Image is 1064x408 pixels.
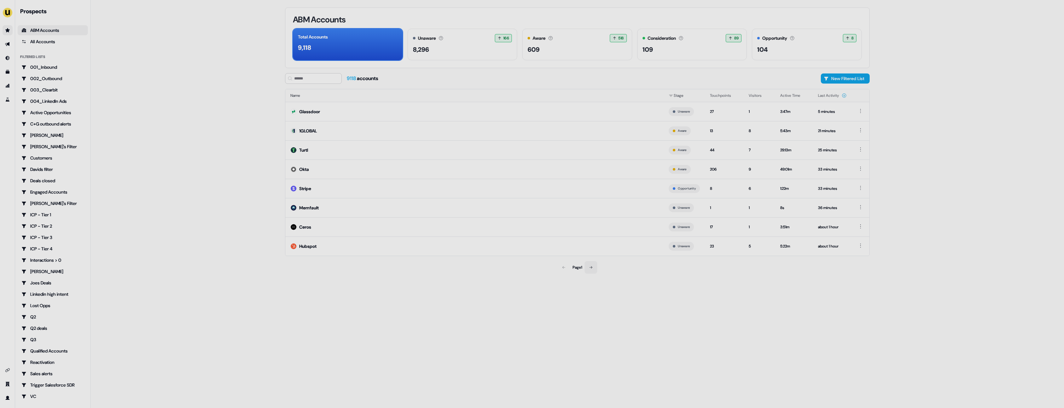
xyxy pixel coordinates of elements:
[678,128,686,134] button: Aware
[21,302,84,309] div: Lost Opps
[413,45,429,54] div: 8,296
[749,205,770,211] div: 1
[18,266,88,277] a: Go to JJ Deals
[21,223,84,229] div: ICP - Tier 2
[21,109,84,116] div: Active Opportunities
[710,128,739,134] div: 13
[299,243,317,249] div: Hubspot
[18,335,88,345] a: Go to Q3
[3,53,13,63] a: Go to Inbound
[648,35,676,42] div: Consideration
[18,37,88,47] a: All accounts
[18,96,88,106] a: Go to 004_LinkedIn Ads
[18,73,88,84] a: Go to 002_Outbound
[3,379,13,389] a: Go to team
[347,75,357,82] span: 9118
[678,205,690,211] button: Unaware
[21,370,84,377] div: Sales alerts
[749,147,770,153] div: 7
[21,132,84,138] div: [PERSON_NAME]
[528,45,540,54] div: 609
[298,34,328,40] div: Total Accounts
[818,147,847,153] div: 25 minutes
[418,35,436,42] div: Unaware
[780,166,808,172] div: 49:01m
[21,178,84,184] div: Deals closed
[710,108,739,115] div: 27
[18,153,88,163] a: Go to Customers
[3,67,13,77] a: Go to templates
[503,35,509,41] span: 166
[293,15,346,24] h3: ABM Accounts
[818,224,847,230] div: about 1 hour
[347,75,378,82] div: accounts
[780,243,808,249] div: 5:22m
[749,108,770,115] div: 1
[780,147,808,153] div: 29:13m
[749,243,770,249] div: 5
[285,89,664,102] th: Name
[18,300,88,311] a: Go to Lost Opps
[710,205,739,211] div: 1
[18,176,88,186] a: Go to Deals closed
[21,393,84,399] div: VC
[21,268,84,275] div: [PERSON_NAME]
[21,98,84,104] div: 004_LinkedIn Ads
[749,90,769,101] button: Visitors
[21,234,84,241] div: ICP - Tier 3
[818,90,847,101] button: Last Activity
[21,246,84,252] div: ICP - Tier 4
[757,45,768,54] div: 104
[18,85,88,95] a: Go to 003_Clearbit
[18,25,88,35] a: ABM Accounts
[21,189,84,195] div: Engaged Accounts
[18,187,88,197] a: Go to Engaged Accounts
[18,210,88,220] a: Go to ICP - Tier 1
[21,359,84,365] div: Reactivation
[3,25,13,35] a: Go to prospects
[298,43,311,52] div: 9,118
[818,128,847,134] div: 21 minutes
[18,391,88,401] a: Go to VC
[821,73,870,84] button: New Filtered List
[3,365,13,375] a: Go to integrations
[669,92,700,99] div: Stage
[299,108,320,115] div: Glassdoor
[710,147,739,153] div: 44
[749,166,770,172] div: 9
[18,289,88,299] a: Go to Linkedin high intent
[299,166,309,172] div: Okta
[734,35,739,41] span: 89
[18,198,88,208] a: Go to Geneviève's Filter
[749,128,770,134] div: 8
[21,336,84,343] div: Q3
[18,312,88,322] a: Go to Q2
[21,348,84,354] div: Qualified Accounts
[20,54,45,60] div: Filtered lists
[18,323,88,333] a: Go to Q2 deals
[678,224,690,230] button: Unaware
[678,243,690,249] button: Unaware
[780,205,808,211] div: 8s
[21,87,84,93] div: 003_Clearbit
[3,81,13,91] a: Go to attribution
[21,121,84,127] div: C+G outbound alerts
[21,200,84,207] div: [PERSON_NAME]'s Filter
[818,166,847,172] div: 33 minutes
[21,38,84,45] div: All Accounts
[710,185,739,192] div: 8
[21,314,84,320] div: Q2
[749,224,770,230] div: 1
[21,166,84,172] div: Davids filter
[780,185,808,192] div: 1:22m
[18,380,88,390] a: Go to Trigger Salesforce SDR
[3,39,13,49] a: Go to outbound experience
[18,357,88,367] a: Go to Reactivation
[21,325,84,331] div: Q2 deals
[18,130,88,140] a: Go to Charlotte Stone
[818,205,847,211] div: 36 minutes
[20,8,88,15] div: Prospects
[18,244,88,254] a: Go to ICP - Tier 4
[780,108,808,115] div: 3:47m
[18,142,88,152] a: Go to Charlotte's Filter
